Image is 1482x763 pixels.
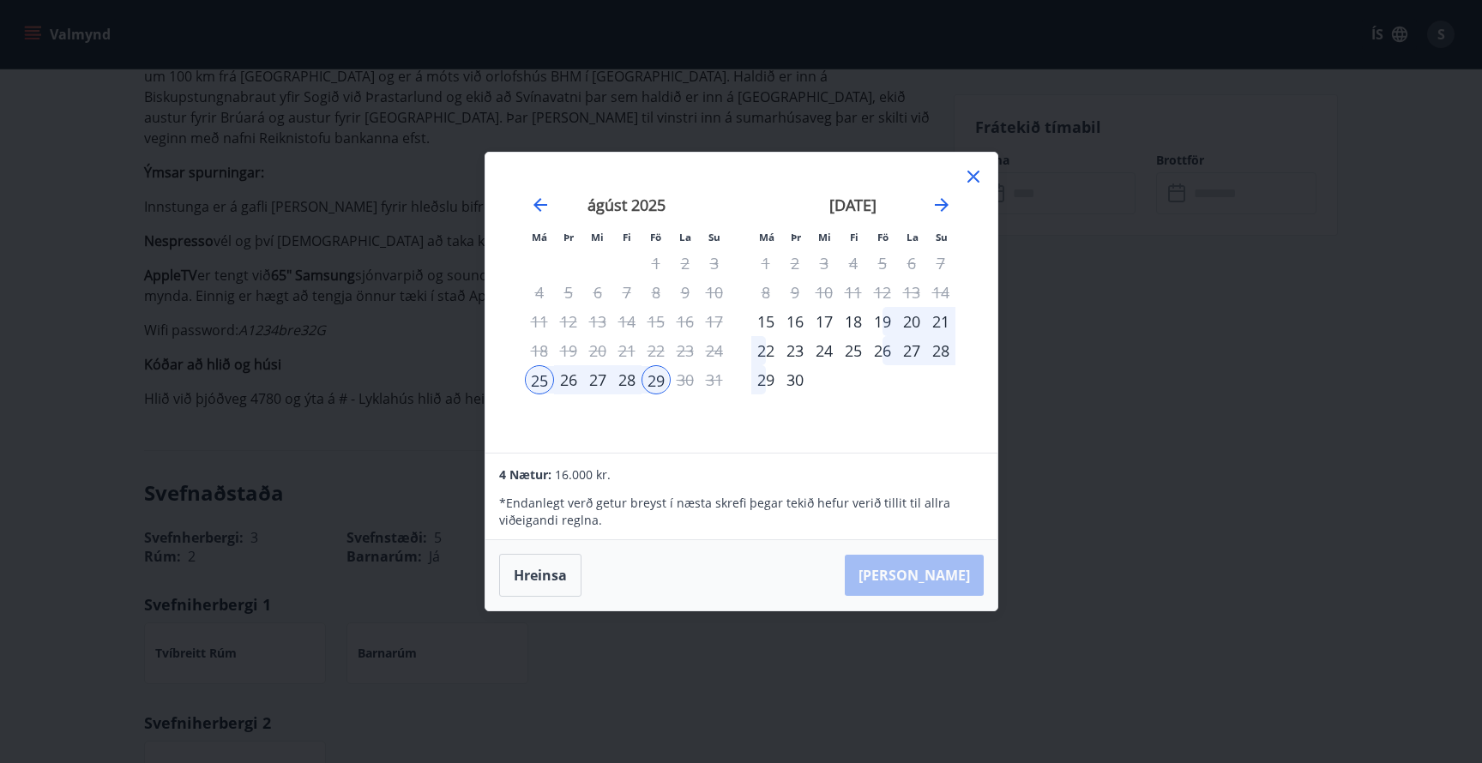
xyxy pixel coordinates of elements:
td: Not available. sunnudagur, 24. ágúst 2025 [700,336,729,365]
td: Choose laugardagur, 20. september 2025 as your check-in date. It’s available. [897,307,926,336]
td: Not available. laugardagur, 30. ágúst 2025 [671,365,700,394]
td: Not available. þriðjudagur, 19. ágúst 2025 [554,336,583,365]
td: Not available. föstudagur, 22. ágúst 2025 [642,336,671,365]
div: 26 [868,336,897,365]
div: 27 [583,365,612,394]
div: 16 [780,307,810,336]
td: Choose þriðjudagur, 16. september 2025 as your check-in date. It’s available. [780,307,810,336]
small: Má [532,231,547,243]
div: 25 [839,336,868,365]
td: Not available. fimmtudagur, 7. ágúst 2025 [612,278,642,307]
td: Not available. sunnudagur, 31. ágúst 2025 [700,365,729,394]
td: Choose miðvikudagur, 24. september 2025 as your check-in date. It’s available. [810,336,839,365]
td: Choose sunnudagur, 28. september 2025 as your check-in date. It’s available. [926,336,955,365]
td: Not available. föstudagur, 8. ágúst 2025 [642,278,671,307]
td: Choose fimmtudagur, 25. september 2025 as your check-in date. It’s available. [839,336,868,365]
div: 29 [751,365,780,394]
td: Not available. fimmtudagur, 14. ágúst 2025 [612,307,642,336]
td: Not available. þriðjudagur, 12. ágúst 2025 [554,307,583,336]
td: Not available. mánudagur, 11. ágúst 2025 [525,307,554,336]
td: Not available. miðvikudagur, 13. ágúst 2025 [583,307,612,336]
small: Þr [791,231,801,243]
td: Not available. laugardagur, 9. ágúst 2025 [671,278,700,307]
span: 16.000 kr. [555,466,611,483]
td: Not available. laugardagur, 2. ágúst 2025 [671,249,700,278]
td: Selected as start date. mánudagur, 25. ágúst 2025 [525,365,554,394]
td: Not available. miðvikudagur, 6. ágúst 2025 [583,278,612,307]
p: * Endanlegt verð getur breyst í næsta skrefi þegar tekið hefur verið tillit til allra viðeigandi ... [499,495,983,529]
div: 27 [897,336,926,365]
div: 18 [839,307,868,336]
td: Not available. mánudagur, 8. september 2025 [751,278,780,307]
div: 23 [780,336,810,365]
td: Choose laugardagur, 27. september 2025 as your check-in date. It’s available. [897,336,926,365]
small: Mi [591,231,604,243]
td: Not available. miðvikudagur, 3. september 2025 [810,249,839,278]
td: Choose miðvikudagur, 17. september 2025 as your check-in date. It’s available. [810,307,839,336]
small: Má [759,231,774,243]
td: Not available. sunnudagur, 7. september 2025 [926,249,955,278]
strong: ágúst 2025 [587,195,666,215]
td: Not available. mánudagur, 18. ágúst 2025 [525,336,554,365]
small: Su [936,231,948,243]
small: Su [708,231,720,243]
div: Aðeins innritun í boði [525,365,554,394]
div: Move backward to switch to the previous month. [530,195,551,215]
div: 28 [612,365,642,394]
td: Not available. föstudagur, 1. ágúst 2025 [642,249,671,278]
div: 24 [810,336,839,365]
small: Fö [650,231,661,243]
div: 19 [868,307,897,336]
td: Not available. laugardagur, 13. september 2025 [897,278,926,307]
td: Selected. fimmtudagur, 28. ágúst 2025 [612,365,642,394]
td: Not available. föstudagur, 5. september 2025 [868,249,897,278]
small: La [907,231,919,243]
td: Selected. þriðjudagur, 26. ágúst 2025 [554,365,583,394]
div: Calendar [506,173,977,432]
span: 4 Nætur: [499,466,551,483]
td: Not available. miðvikudagur, 20. ágúst 2025 [583,336,612,365]
td: Not available. sunnudagur, 3. ágúst 2025 [700,249,729,278]
td: Not available. föstudagur, 15. ágúst 2025 [642,307,671,336]
td: Choose mánudagur, 29. september 2025 as your check-in date. It’s available. [751,365,780,394]
div: 30 [780,365,810,394]
td: Choose þriðjudagur, 30. september 2025 as your check-in date. It’s available. [780,365,810,394]
td: Not available. þriðjudagur, 5. ágúst 2025 [554,278,583,307]
td: Not available. laugardagur, 23. ágúst 2025 [671,336,700,365]
td: Choose sunnudagur, 21. september 2025 as your check-in date. It’s available. [926,307,955,336]
div: Aðeins útritun í boði [642,365,671,394]
td: Not available. þriðjudagur, 2. september 2025 [780,249,810,278]
td: Not available. föstudagur, 12. september 2025 [868,278,897,307]
td: Choose fimmtudagur, 18. september 2025 as your check-in date. It’s available. [839,307,868,336]
td: Not available. laugardagur, 6. september 2025 [897,249,926,278]
td: Selected. miðvikudagur, 27. ágúst 2025 [583,365,612,394]
td: Selected as end date. föstudagur, 29. ágúst 2025 [642,365,671,394]
td: Choose mánudagur, 22. september 2025 as your check-in date. It’s available. [751,336,780,365]
td: Not available. sunnudagur, 14. september 2025 [926,278,955,307]
td: Not available. fimmtudagur, 21. ágúst 2025 [612,336,642,365]
div: 22 [751,336,780,365]
td: Not available. miðvikudagur, 10. september 2025 [810,278,839,307]
small: Fi [623,231,631,243]
td: Not available. þriðjudagur, 9. september 2025 [780,278,810,307]
td: Not available. mánudagur, 1. september 2025 [751,249,780,278]
div: 21 [926,307,955,336]
td: Choose mánudagur, 15. september 2025 as your check-in date. It’s available. [751,307,780,336]
small: Fö [877,231,889,243]
small: La [679,231,691,243]
div: Aðeins innritun í boði [751,307,780,336]
div: Move forward to switch to the next month. [931,195,952,215]
strong: [DATE] [829,195,877,215]
td: Not available. mánudagur, 4. ágúst 2025 [525,278,554,307]
div: 28 [926,336,955,365]
div: 20 [897,307,926,336]
td: Choose föstudagur, 26. september 2025 as your check-in date. It’s available. [868,336,897,365]
td: Not available. laugardagur, 16. ágúst 2025 [671,307,700,336]
div: 17 [810,307,839,336]
td: Not available. sunnudagur, 10. ágúst 2025 [700,278,729,307]
small: Fi [850,231,858,243]
button: Hreinsa [499,554,581,597]
td: Not available. sunnudagur, 17. ágúst 2025 [700,307,729,336]
div: 26 [554,365,583,394]
td: Not available. fimmtudagur, 11. september 2025 [839,278,868,307]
